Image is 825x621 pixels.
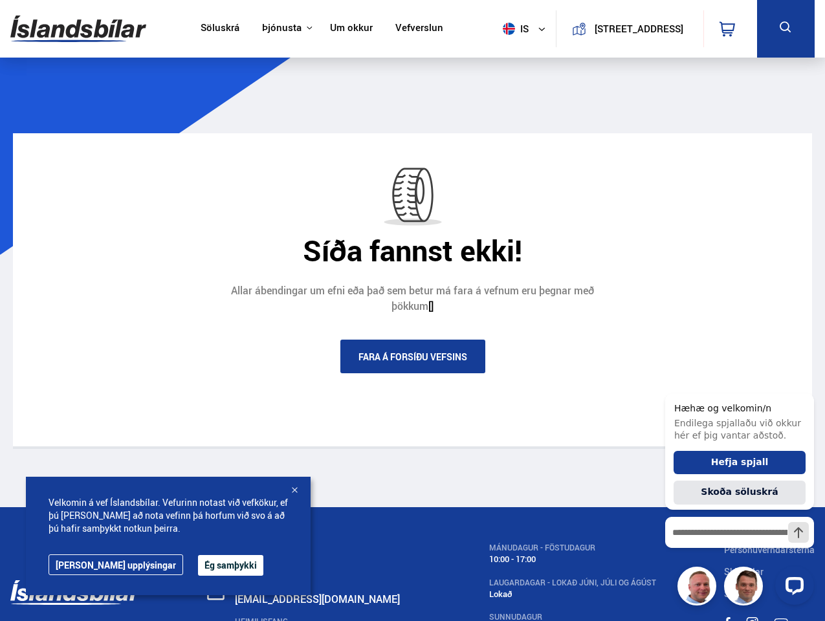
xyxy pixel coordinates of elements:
[489,554,656,564] div: 10:00 - 17:00
[235,543,421,552] div: SÍMI
[489,543,656,552] div: MÁNUDAGUR - FÖSTUDAGUR
[591,23,687,34] button: [STREET_ADDRESS]
[49,496,288,535] span: Velkomin á vef Íslandsbílar. Vefurinn notast við vefkökur, ef þú [PERSON_NAME] að nota vefinn þá ...
[330,22,373,36] a: Um okkur
[201,22,239,36] a: Söluskrá
[49,554,183,575] a: [PERSON_NAME] upplýsingar
[489,578,656,587] div: LAUGARDAGAR - Lokað Júni, Júli og Ágúst
[655,369,819,615] iframe: LiveChat chat widget
[235,592,400,606] a: [EMAIL_ADDRESS][DOMAIN_NAME]
[10,8,146,50] img: G0Ugv5HjCgRt.svg
[219,283,607,314] div: Allar ábendingar um efni eða það sem betur má fara á vefnum eru þegnar með þökkum
[503,23,515,35] img: svg+xml;base64,PHN2ZyB4bWxucz0iaHR0cDovL3d3dy53My5vcmcvMjAwMC9zdmciIHdpZHRoPSI1MTIiIGhlaWdodD0iNT...
[498,23,530,35] span: is
[262,22,302,34] button: Þjónusta
[428,299,434,313] a: []
[489,589,656,599] div: Lokað
[235,580,421,589] div: SENDA SKILABOÐ
[395,22,443,36] a: Vefverslun
[198,555,263,576] button: Ég samþykki
[23,234,802,267] div: Síða fannst ekki!
[498,10,556,48] button: is
[340,340,485,373] a: Fara á forsíðu vefsins
[564,10,696,47] a: [STREET_ADDRESS]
